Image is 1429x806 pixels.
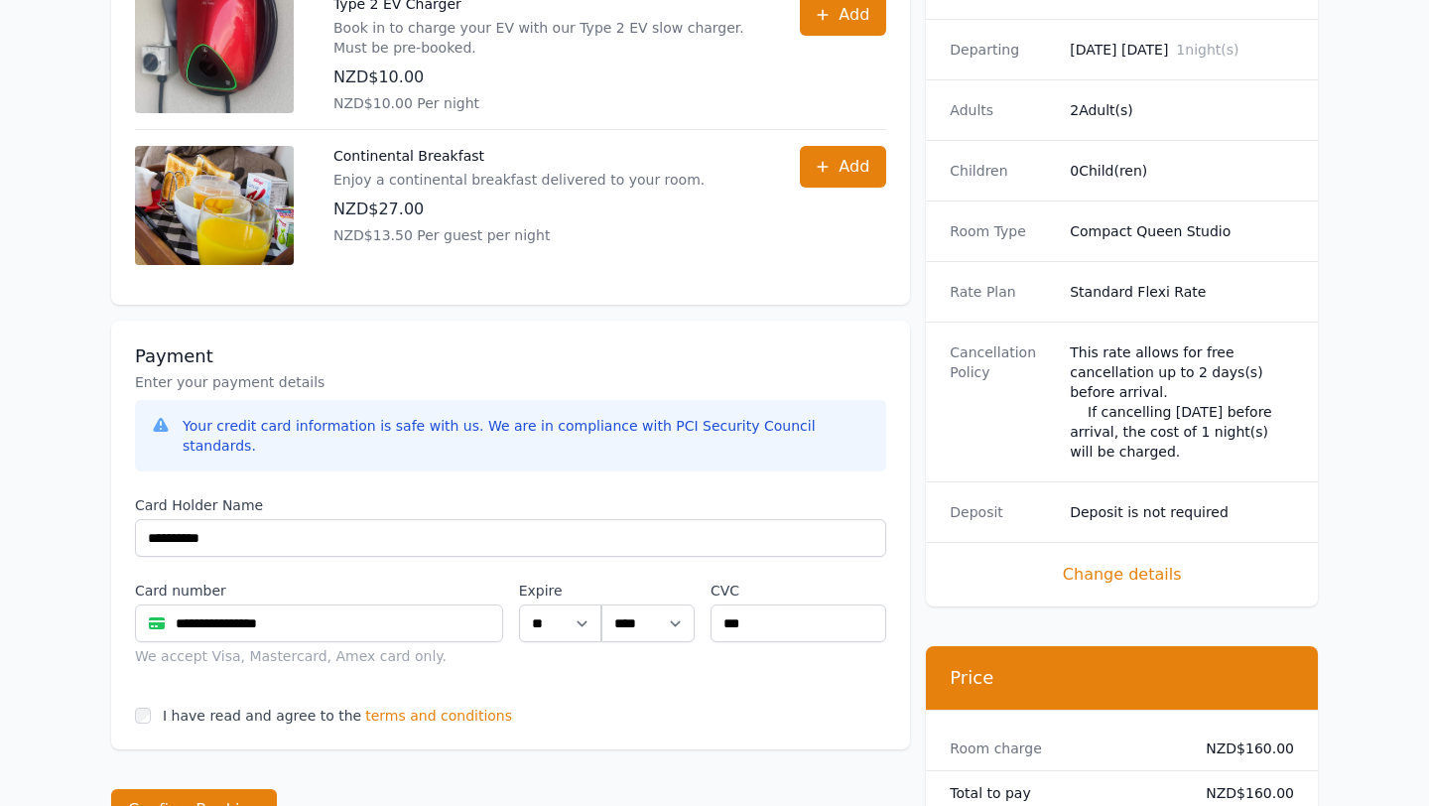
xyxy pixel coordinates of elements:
p: NZD$10.00 Per night [333,93,760,113]
dd: Deposit is not required [1070,502,1294,522]
dt: Room charge [950,739,1174,758]
span: terms and conditions [365,706,512,726]
img: Continental Breakfast [135,146,294,265]
p: NZD$27.00 [333,198,705,221]
dt: Rate Plan [950,282,1054,302]
span: 1 night(s) [1176,42,1238,58]
p: Enter your payment details [135,372,886,392]
p: Book in to charge your EV with our Type 2 EV slow charger. Must be pre-booked. [333,18,760,58]
button: Add [800,146,886,188]
h3: Price [950,666,1294,690]
dt: Cancellation Policy [950,342,1054,462]
p: NZD$13.50 Per guest per night [333,225,705,245]
label: Card Holder Name [135,495,886,515]
div: This rate allows for free cancellation up to 2 days(s) before arrival. If cancelling [DATE] befor... [1070,342,1294,462]
label: . [601,581,695,601]
dd: NZD$160.00 [1190,783,1294,803]
span: Change details [950,563,1294,587]
span: Add [839,155,869,179]
label: CVC [711,581,886,601]
dt: Total to pay [950,783,1174,803]
p: NZD$10.00 [333,66,760,89]
dd: 2 Adult(s) [1070,100,1294,120]
dt: Deposit [950,502,1054,522]
dd: Compact Queen Studio [1070,221,1294,241]
label: I have read and agree to the [163,708,361,724]
dd: NZD$160.00 [1190,739,1294,758]
dd: Standard Flexi Rate [1070,282,1294,302]
div: We accept Visa, Mastercard, Amex card only. [135,646,503,666]
dt: Room Type [950,221,1054,241]
p: Continental Breakfast [333,146,705,166]
h3: Payment [135,344,886,368]
dd: [DATE] [DATE] [1070,40,1294,60]
label: Expire [519,581,601,601]
dt: Children [950,161,1054,181]
dt: Adults [950,100,1054,120]
span: Add [839,3,869,27]
dt: Departing [950,40,1054,60]
label: Card number [135,581,503,601]
div: Your credit card information is safe with us. We are in compliance with PCI Security Council stan... [183,416,870,456]
dd: 0 Child(ren) [1070,161,1294,181]
p: Enjoy a continental breakfast delivered to your room. [333,170,705,190]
